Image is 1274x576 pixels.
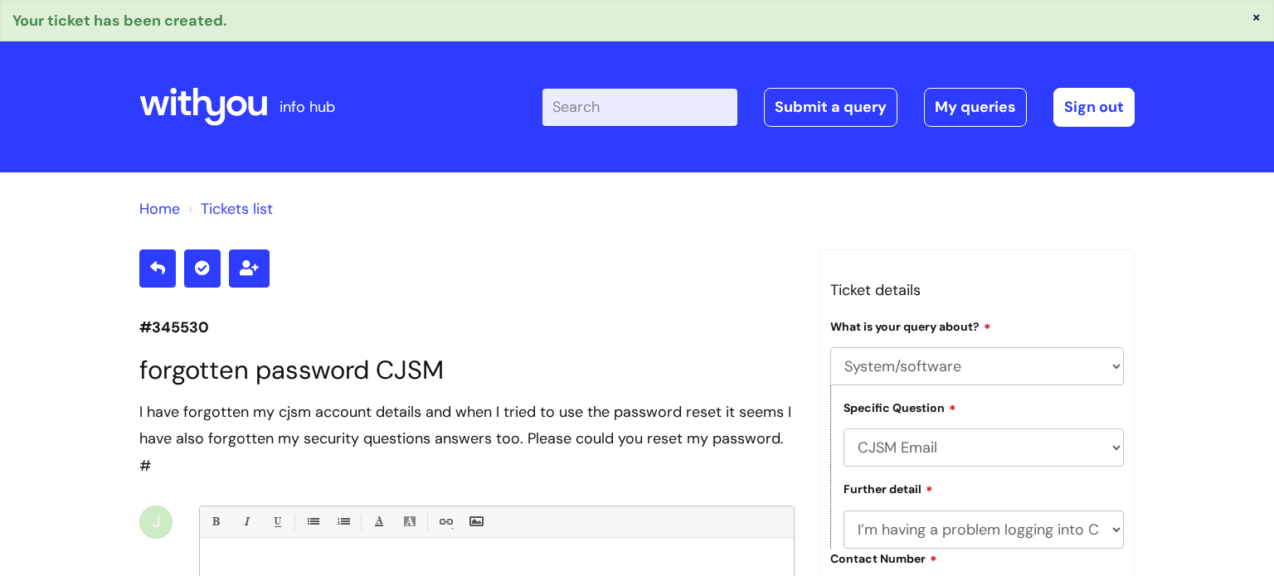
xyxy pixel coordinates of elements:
[1053,88,1135,126] a: Sign out
[139,199,180,219] a: Home
[924,88,1027,126] a: My queries
[542,89,737,125] input: Search
[236,511,256,532] a: Italic (Ctrl-I)
[139,196,180,222] li: Solution home
[844,399,956,415] label: Specific Question
[542,88,1135,126] div: | -
[764,88,897,126] a: Submit a query
[830,277,1124,303] h3: Ticket details
[399,511,420,532] a: Back Color
[1252,9,1262,24] button: ×
[844,480,933,496] label: Further detail
[830,549,937,566] label: Contact Number
[201,199,273,219] a: Tickets list
[139,399,795,479] div: #
[139,355,795,385] h1: forgotten password CJSM
[333,511,353,532] a: 1. Ordered List (Ctrl-Shift-8)
[139,399,795,453] div: I have forgotten my cjsm account details and when I tried to use the password reset it seems I ha...
[368,511,389,532] a: Font Color
[830,317,991,334] label: What is your query about?
[302,511,323,532] a: • Unordered List (Ctrl-Shift-7)
[266,511,287,532] a: Underline(Ctrl-U)
[184,196,273,222] li: Tickets list
[435,511,455,532] a: Link
[139,314,795,341] p: #345530
[280,94,335,120] p: info hub
[465,511,486,532] a: Insert Image...
[205,511,226,532] a: Bold (Ctrl-B)
[139,506,173,539] div: J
